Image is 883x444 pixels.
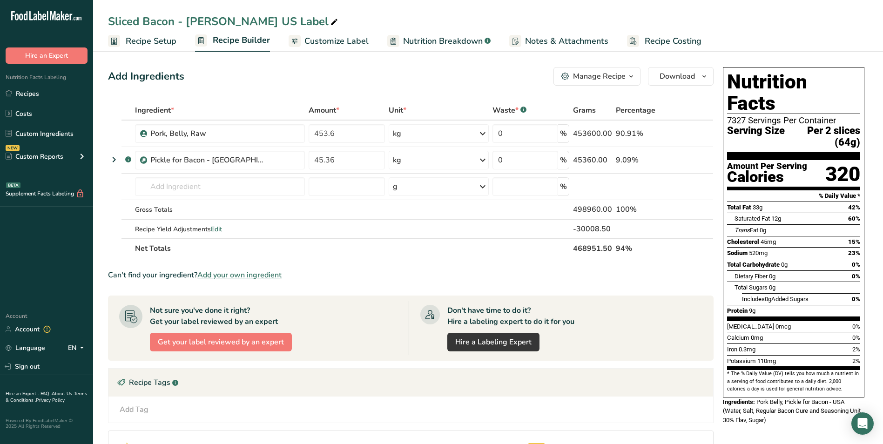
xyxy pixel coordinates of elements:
[195,30,270,52] a: Recipe Builder
[616,204,669,215] div: 100%
[616,105,655,116] span: Percentage
[614,238,671,258] th: 94%
[393,155,401,166] div: kg
[135,105,174,116] span: Ingredient
[727,71,860,114] h1: Nutrition Facts
[616,128,669,139] div: 90.91%
[727,334,749,341] span: Calcium
[616,155,669,166] div: 9.09%
[135,224,305,234] div: Recipe Yield Adjustments
[389,105,406,116] span: Unit
[150,155,267,166] div: Pickle for Bacon - [GEOGRAPHIC_DATA]
[727,125,785,148] span: Serving Size
[727,323,774,330] span: [MEDICAL_DATA]
[742,296,809,303] span: Includes Added Sugars
[760,227,766,234] span: 0g
[140,157,147,164] img: Sub Recipe
[727,307,748,314] span: Protein
[769,284,775,291] span: 0g
[108,369,713,397] div: Recipe Tags
[447,305,574,327] div: Don't have time to do it? Hire a labeling expert to do it for you
[848,249,860,256] span: 23%
[727,346,737,353] span: Iron
[660,71,695,82] span: Download
[727,170,807,184] div: Calories
[727,249,748,256] span: Sodium
[150,128,267,139] div: Pork, Belly, Raw
[749,307,755,314] span: 9g
[648,67,714,86] button: Download
[757,357,776,364] span: 110mg
[447,333,539,351] a: Hire a Labeling Expert
[775,323,791,330] span: 0mcg
[727,357,756,364] span: Potassium
[749,249,768,256] span: 520mg
[126,35,176,47] span: Recipe Setup
[553,67,640,86] button: Manage Recipe
[573,204,612,215] div: 498960.00
[753,204,762,211] span: 33g
[735,284,768,291] span: Total Sugars
[6,145,20,151] div: NEW
[6,340,45,356] a: Language
[761,238,776,245] span: 45mg
[108,269,714,281] div: Can't find your ingredient?
[108,69,184,84] div: Add Ingredients
[387,31,491,52] a: Nutrition Breakdown
[120,404,148,415] div: Add Tag
[6,182,20,188] div: BETA
[403,35,483,47] span: Nutrition Breakdown
[6,390,39,397] a: Hire an Expert .
[727,190,860,202] section: % Daily Value *
[723,398,861,424] span: Pork Belly, Pickle for Bacon - USA (Water, Salt, Regular Bacon Cure and Seasoning Unit 30% Flav, ...
[211,225,222,234] span: Edit
[765,296,771,303] span: 0g
[393,128,401,139] div: kg
[727,238,759,245] span: Cholesterol
[727,116,860,125] div: 7327 Servings Per Container
[108,13,340,30] div: Sliced Bacon - [PERSON_NAME] US Label
[133,238,571,258] th: Net Totals
[573,155,612,166] div: 45360.00
[197,269,282,281] span: Add your own ingredient
[150,333,292,351] button: Get your label reviewed by an expert
[852,273,860,280] span: 0%
[852,296,860,303] span: 0%
[727,162,807,171] div: Amount Per Serving
[304,35,369,47] span: Customize Label
[627,31,701,52] a: Recipe Costing
[781,261,788,268] span: 0g
[158,336,284,348] span: Get your label reviewed by an expert
[52,390,74,397] a: About Us .
[852,334,860,341] span: 0%
[525,35,608,47] span: Notes & Attachments
[309,105,339,116] span: Amount
[6,418,88,429] div: Powered By FoodLabelMaker © 2025 All Rights Reserved
[848,238,860,245] span: 15%
[135,177,305,196] input: Add Ingredient
[852,323,860,330] span: 0%
[852,357,860,364] span: 2%
[6,152,63,161] div: Custom Reports
[213,34,270,47] span: Recipe Builder
[771,215,781,222] span: 12g
[108,31,176,52] a: Recipe Setup
[492,105,526,116] div: Waste
[825,162,860,187] div: 320
[735,273,768,280] span: Dietary Fiber
[645,35,701,47] span: Recipe Costing
[509,31,608,52] a: Notes & Attachments
[289,31,369,52] a: Customize Label
[571,238,614,258] th: 468951.50
[739,346,755,353] span: 0.3mg
[848,204,860,211] span: 42%
[150,305,278,327] div: Not sure you've done it right? Get your label reviewed by an expert
[68,343,88,354] div: EN
[785,125,860,148] span: Per 2 slices (64g)
[852,261,860,268] span: 0%
[769,273,775,280] span: 0g
[6,47,88,64] button: Hire an Expert
[735,227,750,234] i: Trans
[727,261,780,268] span: Total Carbohydrate
[135,205,305,215] div: Gross Totals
